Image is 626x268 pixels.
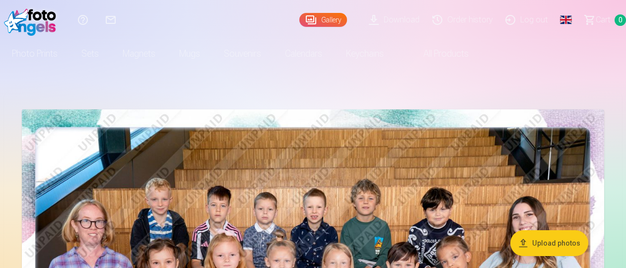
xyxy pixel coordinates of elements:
[212,40,273,68] a: Souvenirs
[70,40,111,68] a: Sets
[596,14,611,26] span: Сart
[510,230,588,256] button: Upload photos
[4,4,61,36] img: /fa1
[299,13,347,27] a: Gallery
[273,40,334,68] a: Calendars
[615,14,626,26] span: 0
[111,40,167,68] a: Magnets
[334,40,396,68] a: Keychains
[396,40,481,68] a: All products
[167,40,212,68] a: Mugs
